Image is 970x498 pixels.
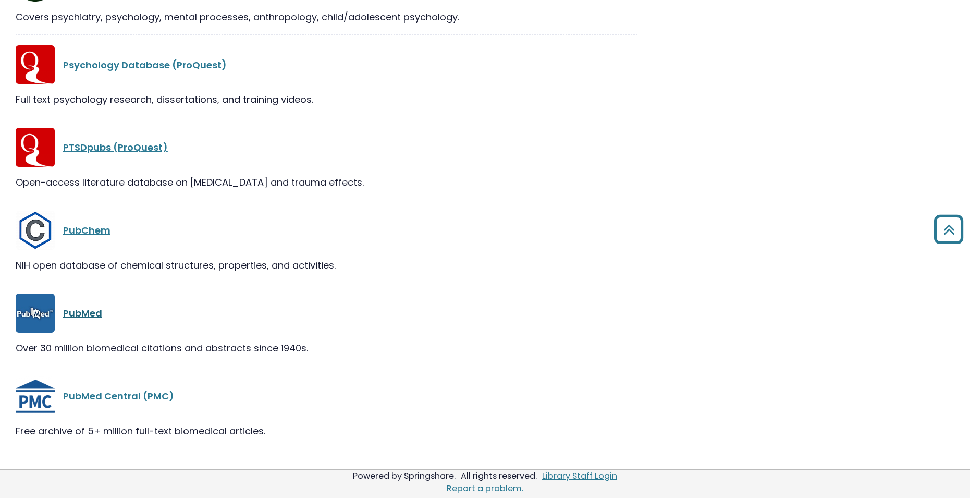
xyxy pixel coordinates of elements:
[351,470,457,482] div: Powered by Springshare.
[63,141,168,154] a: PTSDpubs (ProQuest)
[447,482,523,494] a: Report a problem.
[16,341,637,355] div: Over 30 million biomedical citations and abstracts since 1940s.
[63,307,102,320] a: PubMed
[63,58,227,71] a: Psychology Database (ProQuest)
[63,224,110,237] a: PubChem
[542,470,617,482] a: Library Staff Login
[16,175,637,189] div: Open-access literature database on [MEDICAL_DATA] and trauma effects.
[16,10,637,24] div: Covers psychiatry, psychology, mental processes, anthropology, child/adolescent psychology.
[930,220,967,239] a: Back to Top
[63,390,174,403] a: PubMed Central (PMC)
[16,92,637,106] div: Full text psychology research, dissertations, and training videos.
[16,424,637,438] div: Free archive of 5+ million full-text biomedical articles.
[459,470,538,482] div: All rights reserved.
[16,258,637,272] div: NIH open database of chemical structures, properties, and activities.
